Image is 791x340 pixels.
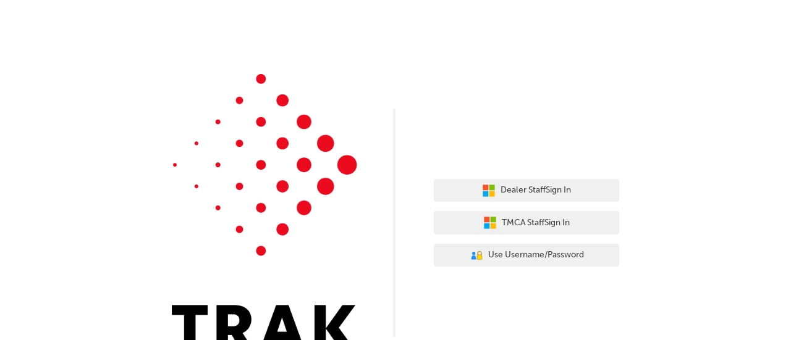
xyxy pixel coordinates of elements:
[501,183,571,197] span: Dealer Staff Sign In
[502,216,570,230] span: TMCA Staff Sign In
[434,244,619,267] button: Use Username/Password
[434,179,619,202] button: Dealer StaffSign In
[488,248,584,262] span: Use Username/Password
[434,211,619,234] button: TMCA StaffSign In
